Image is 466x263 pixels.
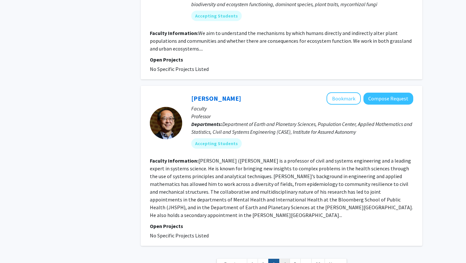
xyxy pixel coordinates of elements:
b: Departments: [191,121,222,127]
mat-chip: Accepting Students [191,138,242,149]
p: Professor [191,112,413,120]
span: Department of Earth and Planetary Sciences, Population Center, Applied Mathematics and Statistics... [191,121,412,135]
iframe: Chat [5,234,28,258]
p: Open Projects [150,56,413,63]
span: No Specific Projects Listed [150,232,209,239]
p: Faculty [191,105,413,112]
button: Add Takeru Igusa to Bookmarks [327,92,361,105]
p: Open Projects [150,222,413,230]
span: No Specific Projects Listed [150,66,209,72]
b: Faculty Information: [150,30,198,36]
button: Compose Request to Takeru Igusa [363,93,413,105]
a: [PERSON_NAME] [191,94,241,102]
fg-read-more: We aim to understand the mechanisms by which humans directly and indirectly alter plant populatio... [150,30,412,52]
b: Faculty Information: [150,157,198,164]
fg-read-more: [PERSON_NAME] ([PERSON_NAME] is a professor of civil and systems engineering and a leading expert... [150,157,413,218]
mat-chip: Accepting Students [191,11,242,21]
